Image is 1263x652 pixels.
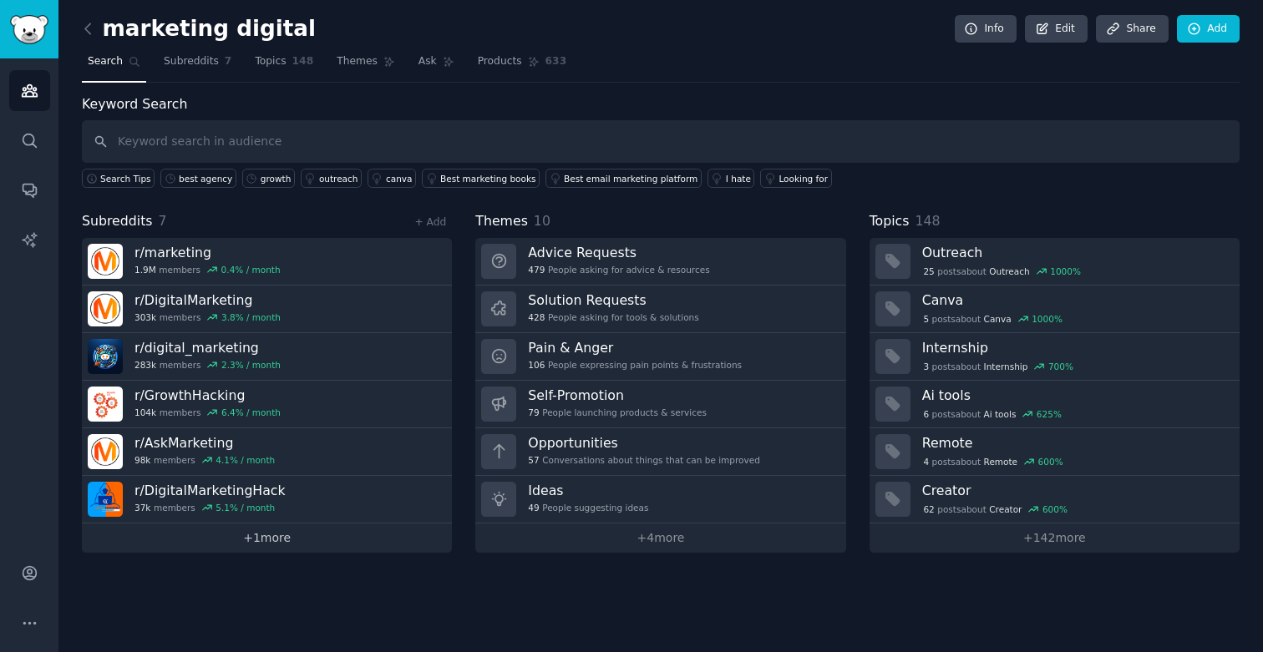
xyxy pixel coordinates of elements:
[528,291,698,309] h3: Solution Requests
[726,173,751,184] div: I hate
[1037,408,1062,420] div: 625 %
[221,359,281,371] div: 2.3 % / month
[528,502,648,513] div: People suggesting ideas
[923,265,934,277] span: 25
[88,434,123,469] img: AskMarketing
[414,216,446,228] a: + Add
[82,523,452,553] a: +1more
[528,454,760,466] div: Conversations about things that can be improved
[528,244,709,261] h3: Advice Requests
[261,173,292,184] div: growth
[870,523,1240,553] a: +142more
[923,456,929,468] span: 4
[870,428,1240,476] a: Remote4postsaboutRemote600%
[88,387,123,422] img: GrowthHacking
[923,408,929,420] span: 6
[216,454,275,466] div: 4.1 % / month
[528,264,545,275] span: 479
[82,476,452,523] a: r/DigitalMarketingHack37kmembers5.1% / month
[475,238,845,286] a: Advice Requests479People asking for advice & resources
[1032,313,1063,325] div: 1000 %
[922,482,1228,499] h3: Creator
[528,482,648,499] h3: Ideas
[989,503,1022,515] span: Creator
[249,48,319,83] a: Topics148
[528,387,707,404] h3: Self-Promotion
[134,264,281,275] div: members
[216,502,275,513] div: 5.1 % / month
[528,407,539,418] span: 79
[88,244,123,279] img: marketing
[82,16,316,43] h2: marketing digital
[10,15,48,44] img: GummySearch logo
[82,96,187,112] label: Keyword Search
[418,54,437,69] span: Ask
[134,482,286,499] h3: r/ DigitalMarketingHack
[82,428,452,476] a: r/AskMarketing98kmembers4.1% / month
[88,54,123,69] span: Search
[159,213,167,229] span: 7
[475,428,845,476] a: Opportunities57Conversations about things that can be improved
[221,264,281,275] div: 0.4 % / month
[134,454,150,466] span: 98k
[984,408,1017,420] span: Ai tools
[922,311,1064,326] div: post s about
[134,454,275,466] div: members
[440,173,536,184] div: Best marketing books
[472,48,572,83] a: Products633
[368,169,416,188] a: canva
[158,48,237,83] a: Subreddits7
[164,54,219,69] span: Subreddits
[870,238,1240,286] a: Outreach25postsaboutOutreach1000%
[1025,15,1088,43] a: Edit
[528,311,698,323] div: People asking for tools & solutions
[134,311,156,323] span: 303k
[88,482,123,517] img: DigitalMarketingHack
[984,361,1028,372] span: Internship
[955,15,1017,43] a: Info
[922,359,1075,374] div: post s about
[922,291,1228,309] h3: Canva
[82,381,452,428] a: r/GrowthHacking104kmembers6.4% / month
[534,213,550,229] span: 10
[708,169,755,188] a: I hate
[915,213,940,229] span: 148
[134,311,281,323] div: members
[760,169,831,188] a: Looking for
[922,502,1069,517] div: post s about
[134,359,281,371] div: members
[475,523,845,553] a: +4more
[179,173,232,184] div: best agency
[82,211,153,232] span: Subreddits
[134,291,281,309] h3: r/ DigitalMarketing
[922,244,1228,261] h3: Outreach
[88,339,123,374] img: digital_marketing
[225,54,232,69] span: 7
[134,387,281,404] h3: r/ GrowthHacking
[134,407,156,418] span: 104k
[82,286,452,333] a: r/DigitalMarketing303kmembers3.8% / month
[475,381,845,428] a: Self-Promotion79People launching products & services
[528,359,545,371] span: 106
[922,339,1228,356] h3: Internship
[478,54,522,69] span: Products
[82,238,452,286] a: r/marketing1.9Mmembers0.4% / month
[292,54,314,69] span: 148
[1048,361,1073,372] div: 700 %
[100,173,151,184] span: Search Tips
[922,434,1228,452] h3: Remote
[870,476,1240,523] a: Creator62postsaboutCreator600%
[134,407,281,418] div: members
[475,333,845,381] a: Pain & Anger106People expressing pain points & frustrations
[984,313,1012,325] span: Canva
[528,502,539,513] span: 49
[870,333,1240,381] a: Internship3postsaboutInternship700%
[779,173,828,184] div: Looking for
[82,169,155,188] button: Search Tips
[475,476,845,523] a: Ideas49People suggesting ideas
[1042,503,1068,515] div: 600 %
[255,54,286,69] span: Topics
[134,359,156,371] span: 283k
[221,311,281,323] div: 3.8 % / month
[870,286,1240,333] a: Canva5postsaboutCanva1000%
